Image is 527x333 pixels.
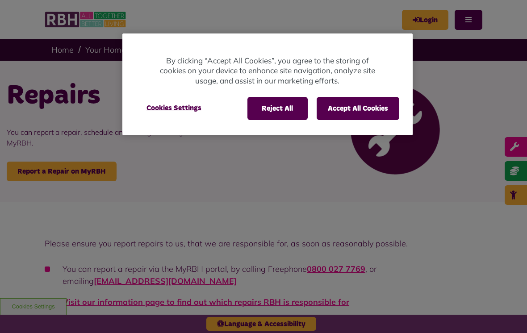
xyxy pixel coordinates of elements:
p: By clicking “Accept All Cookies”, you agree to the storing of cookies on your device to enhance s... [158,56,377,86]
button: Accept All Cookies [317,97,399,120]
button: Cookies Settings [136,97,212,119]
div: Privacy [122,33,413,136]
button: Reject All [247,97,308,120]
div: Cookie banner [122,33,413,136]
